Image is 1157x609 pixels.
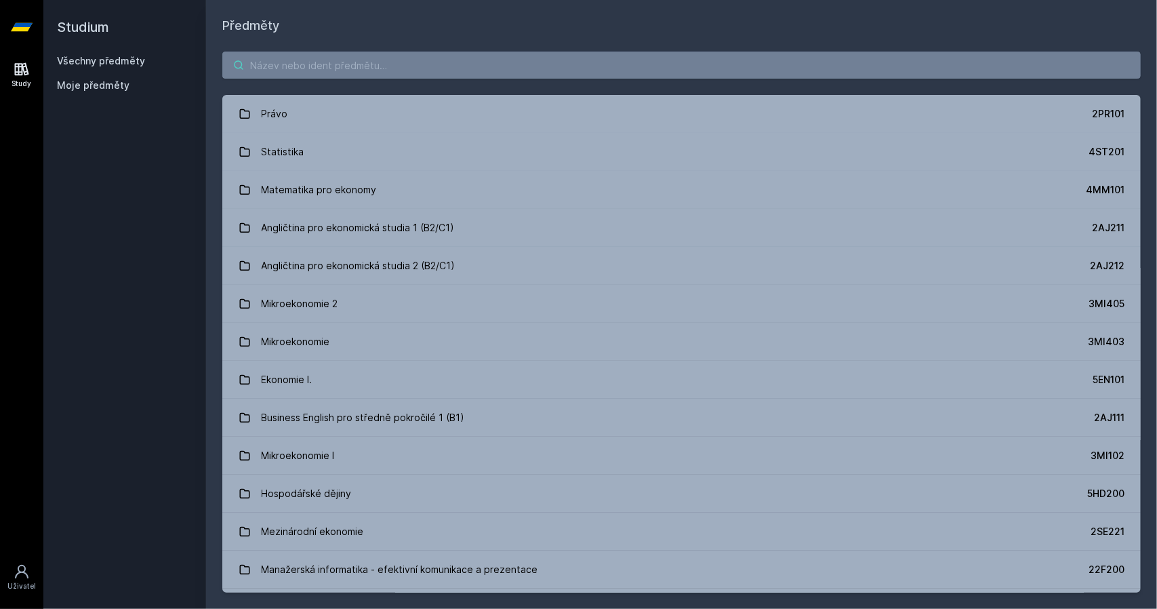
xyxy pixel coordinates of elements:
[1089,297,1124,311] div: 3MI405
[1092,107,1124,121] div: 2PR101
[222,16,1141,35] h1: Předměty
[222,171,1141,209] a: Matematika pro ekonomy 4MM101
[1086,183,1124,197] div: 4MM101
[262,404,465,431] div: Business English pro středně pokročilé 1 (B1)
[222,361,1141,399] a: Ekonomie I. 5EN101
[262,556,538,583] div: Manažerská informatika - efektivní komunikace a prezentace
[262,290,338,317] div: Mikroekonomie 2
[3,557,41,598] a: Uživatel
[262,328,330,355] div: Mikroekonomie
[222,209,1141,247] a: Angličtina pro ekonomická studia 1 (B2/C1) 2AJ211
[3,54,41,96] a: Study
[1089,145,1124,159] div: 4ST201
[262,366,312,393] div: Ekonomie I.
[1093,373,1124,387] div: 5EN101
[1091,449,1124,463] div: 3MI102
[1090,259,1124,273] div: 2AJ212
[222,323,1141,361] a: Mikroekonomie 3MI403
[222,437,1141,475] a: Mikroekonomie I 3MI102
[262,480,352,507] div: Hospodářské dějiny
[1091,525,1124,538] div: 2SE221
[262,176,377,203] div: Matematika pro ekonomy
[7,581,36,591] div: Uživatel
[262,100,288,127] div: Právo
[222,551,1141,589] a: Manažerská informatika - efektivní komunikace a prezentace 22F200
[222,247,1141,285] a: Angličtina pro ekonomická studia 2 (B2/C1) 2AJ212
[1088,335,1124,349] div: 3MI403
[222,399,1141,437] a: Business English pro středně pokročilé 1 (B1) 2AJ111
[262,252,455,279] div: Angličtina pro ekonomická studia 2 (B2/C1)
[222,285,1141,323] a: Mikroekonomie 2 3MI405
[57,55,145,66] a: Všechny předměty
[1089,563,1124,576] div: 22F200
[222,95,1141,133] a: Právo 2PR101
[262,518,364,545] div: Mezinárodní ekonomie
[222,52,1141,79] input: Název nebo ident předmětu…
[222,133,1141,171] a: Statistika 4ST201
[262,442,335,469] div: Mikroekonomie I
[12,79,32,89] div: Study
[1092,221,1124,235] div: 2AJ211
[57,79,129,92] span: Moje předměty
[222,513,1141,551] a: Mezinárodní ekonomie 2SE221
[1094,411,1124,425] div: 2AJ111
[262,214,455,241] div: Angličtina pro ekonomická studia 1 (B2/C1)
[1087,487,1124,500] div: 5HD200
[222,475,1141,513] a: Hospodářské dějiny 5HD200
[262,138,304,165] div: Statistika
